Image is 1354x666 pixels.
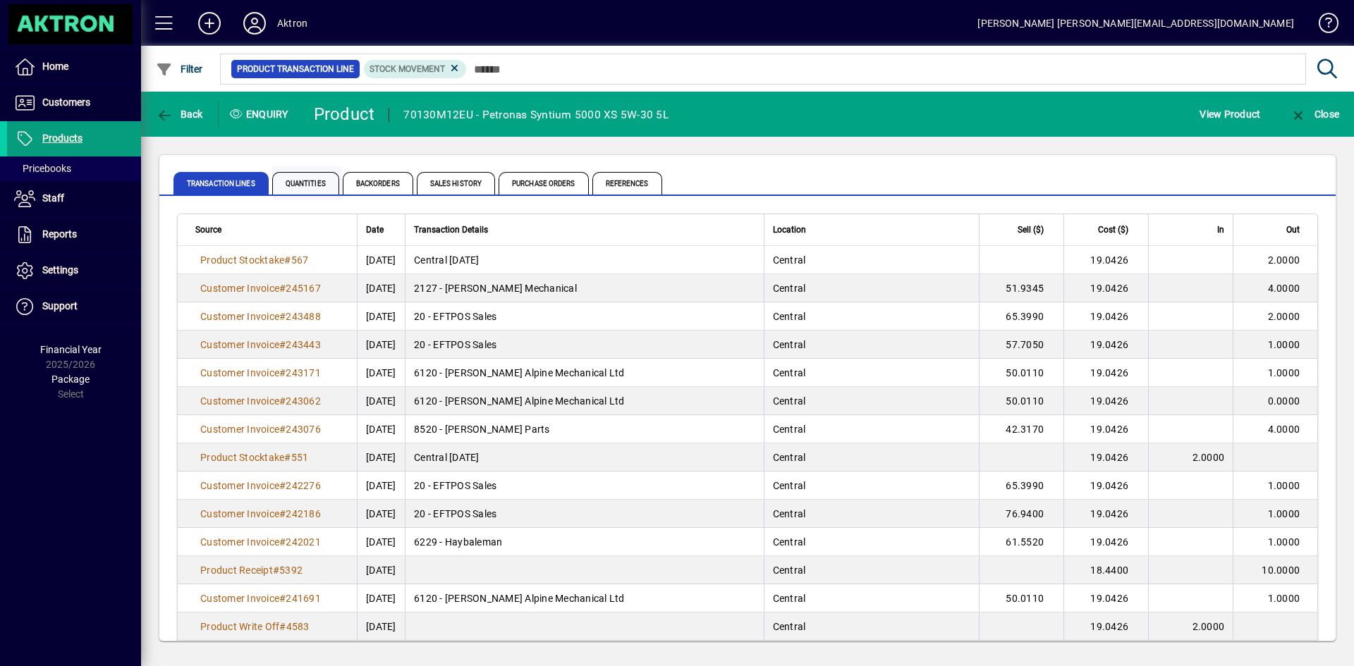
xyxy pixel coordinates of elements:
td: 20 - EFTPOS Sales [405,331,764,359]
span: 567 [291,254,309,266]
td: [DATE] [357,274,405,302]
span: Home [42,61,68,72]
td: 42.3170 [979,415,1063,443]
td: 20 - EFTPOS Sales [405,302,764,331]
span: Source [195,222,221,238]
td: 19.0426 [1063,528,1148,556]
td: [DATE] [357,443,405,471]
td: 20 - EFTPOS Sales [405,500,764,528]
span: 242186 [286,508,321,519]
span: Customer Invoice [200,536,279,548]
span: 2.0000 [1193,621,1225,632]
span: Product Receipt [200,565,273,576]
span: Customer Invoice [200,593,279,604]
span: Customer Invoice [200,311,279,322]
a: Customer Invoice#243171 [195,365,326,381]
td: 76.9400 [979,500,1063,528]
span: 4.0000 [1268,424,1300,435]
td: [DATE] [357,471,405,500]
td: [DATE] [357,359,405,387]
span: 242021 [286,536,321,548]
span: Settings [42,264,78,276]
button: Filter [152,56,207,82]
a: Customer Invoice#245167 [195,280,326,296]
td: 19.0426 [1063,612,1148,641]
span: # [279,367,286,378]
div: [PERSON_NAME] [PERSON_NAME][EMAIL_ADDRESS][DOMAIN_NAME] [977,12,1294,35]
td: 19.0426 [1063,246,1148,274]
span: 1.0000 [1268,593,1300,604]
span: Central [773,395,806,407]
span: Stock movement [370,64,445,74]
span: # [279,424,286,435]
span: Reports [42,228,77,240]
a: Customers [7,85,141,121]
td: [DATE] [357,500,405,528]
td: 19.0426 [1063,359,1148,387]
a: Support [7,289,141,324]
a: Staff [7,181,141,216]
td: 6120 - [PERSON_NAME] Alpine Mechanical Ltd [405,359,764,387]
span: Customer Invoice [200,395,279,407]
span: Customer Invoice [200,367,279,378]
span: Close [1290,109,1339,120]
span: 1.0000 [1268,508,1300,519]
td: 19.0426 [1063,331,1148,359]
span: Backorders [343,172,413,195]
span: Date [366,222,384,238]
span: Out [1286,222,1300,238]
div: Location [773,222,970,238]
span: Package [51,374,90,385]
td: [DATE] [357,584,405,612]
td: 19.0426 [1063,387,1148,415]
td: 57.7050 [979,331,1063,359]
span: Transaction Details [414,222,488,238]
a: Customer Invoice#242276 [195,478,326,493]
span: Location [773,222,806,238]
a: Product Stocktake#567 [195,252,313,268]
td: [DATE] [357,612,405,641]
span: Filter [156,63,203,75]
a: Product Stocktake#551 [195,450,313,465]
td: 19.0426 [1063,584,1148,612]
div: Enquiry [219,103,303,125]
a: Customer Invoice#241691 [195,591,326,606]
span: 1.0000 [1268,339,1300,350]
td: 18.4400 [1063,556,1148,584]
span: 2.0000 [1268,254,1300,266]
span: 1.0000 [1268,367,1300,378]
span: 2.0000 [1268,311,1300,322]
span: Central [773,424,806,435]
span: Transaction Lines [173,172,269,195]
mat-chip: Product Transaction Type: Stock movement [364,60,467,78]
span: In [1217,222,1224,238]
span: Product Stocktake [200,254,284,266]
span: Central [773,367,806,378]
span: Purchase Orders [499,172,589,195]
span: Customer Invoice [200,339,279,350]
td: 8520 - [PERSON_NAME] Parts [405,415,764,443]
td: 51.9345 [979,274,1063,302]
button: Profile [232,11,277,36]
app-page-header-button: Back [141,101,219,127]
span: Central [773,565,806,576]
span: 2.0000 [1193,452,1225,463]
div: 70130M12EU - Petronas Syntium 5000 XS 5W-30 5L [403,104,669,126]
td: 65.3990 [979,302,1063,331]
a: Customer Invoice#243443 [195,337,326,352]
span: 0.0000 [1268,395,1300,407]
td: Central [DATE] [405,246,764,274]
td: 19.0426 [1063,274,1148,302]
span: Staff [42,192,64,204]
td: 19.0426 [1063,471,1148,500]
span: Central [773,480,806,491]
td: [DATE] [357,302,405,331]
a: Reports [7,217,141,252]
td: [DATE] [357,331,405,359]
app-page-header-button: Close enquiry [1275,101,1354,127]
span: Sell ($) [1018,222,1044,238]
td: 6120 - [PERSON_NAME] Alpine Mechanical Ltd [405,584,764,612]
div: Product [314,103,375,125]
div: Sell ($) [988,222,1056,238]
td: [DATE] [357,415,405,443]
